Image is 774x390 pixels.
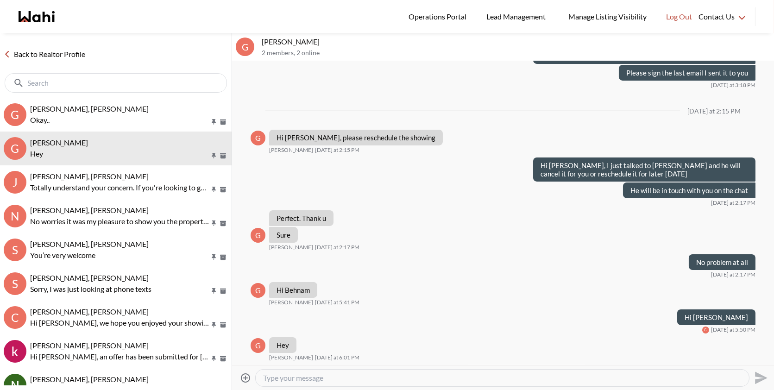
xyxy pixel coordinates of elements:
time: 2025-09-06T19:18:46.015Z [711,82,755,89]
time: 2025-09-07T21:50:41.212Z [711,326,755,333]
span: [PERSON_NAME], [PERSON_NAME] [30,239,149,248]
button: Archive [218,118,228,126]
span: Log Out [666,11,692,23]
div: G [236,38,254,56]
div: N [4,205,26,227]
time: 2025-09-07T21:41:11.928Z [315,299,359,306]
input: Search [27,78,206,88]
div: G [251,338,265,353]
div: khalid Alvi, Behnam [4,340,26,363]
div: J [4,171,26,194]
span: [PERSON_NAME], [PERSON_NAME] [30,172,149,181]
button: Pin [210,355,218,363]
a: Wahi homepage [19,11,55,22]
button: Archive [218,220,228,227]
p: Hi [PERSON_NAME], we hope you enjoyed your showings! Did the properties meet your criteria? What ... [30,317,209,328]
button: Pin [210,253,218,261]
p: Hey [30,148,209,159]
time: 2025-09-07T22:01:33.537Z [315,354,359,361]
div: S [4,272,26,295]
span: [PERSON_NAME] [269,146,313,154]
img: k [4,340,26,363]
span: [PERSON_NAME] [30,138,88,147]
button: Pin [210,152,218,160]
p: Perfect. Thank u [277,214,326,222]
div: [DATE] at 2:15 PM [687,107,741,115]
div: C [4,306,26,329]
button: Pin [210,118,218,126]
span: [PERSON_NAME] [269,299,313,306]
span: [PERSON_NAME], [PERSON_NAME] [30,273,149,282]
time: 2025-09-07T18:17:18.790Z [315,244,359,251]
p: [PERSON_NAME] [262,37,770,46]
div: G [4,137,26,160]
p: Sorry, I was just looking at phone texts [30,283,209,295]
p: Hi [PERSON_NAME] [685,313,748,321]
div: G [251,283,265,298]
span: [PERSON_NAME], [PERSON_NAME] [30,375,149,384]
div: G [251,131,265,145]
div: G [702,327,709,333]
div: G [4,103,26,126]
time: 2025-09-07T18:17:13.652Z [711,199,755,207]
time: 2025-09-07T18:17:25.295Z [711,271,755,278]
p: Totally understand your concern. If you're looking to get something close to the asking price, th... [30,182,209,193]
div: S [4,239,26,261]
p: Hey [277,341,289,349]
p: Sure [277,231,290,239]
div: G [251,228,265,243]
p: Hi [PERSON_NAME], please reschedule the showing [277,133,435,142]
button: Pin [210,220,218,227]
button: Archive [218,253,228,261]
span: Operations Portal [409,11,470,23]
span: [PERSON_NAME], [PERSON_NAME] [30,104,149,113]
time: 2025-09-07T18:15:43.700Z [315,146,359,154]
button: Pin [210,287,218,295]
textarea: Type your message [263,373,742,383]
button: Archive [218,287,228,295]
span: Manage Listing Visibility [566,11,649,23]
p: Okay.. [30,114,209,126]
span: [PERSON_NAME], [PERSON_NAME] [30,307,149,316]
button: Send [749,367,770,388]
p: No problem at all [696,258,748,266]
p: You’re very welcome [30,250,209,261]
p: Hi [PERSON_NAME], an offer has been submitted for [STREET_ADDRESS][PERSON_NAME]. If you’re still ... [30,351,209,362]
button: Pin [210,186,218,194]
span: Lead Management [486,11,549,23]
span: [PERSON_NAME] [269,244,313,251]
p: Hi [PERSON_NAME], I just talked to [PERSON_NAME] and he will cancel it for you or reschedule it f... [541,161,748,178]
button: Archive [218,355,228,363]
button: Archive [218,152,228,160]
button: Pin [210,321,218,329]
p: Hi Behnam [277,286,310,294]
p: No worries it was my pleasure to show you the property Many thanks ! [30,216,209,227]
p: 2 members , 2 online [262,49,770,57]
p: Please sign the last email I sent it to you [626,69,748,77]
p: He will be in touch with you on the chat [630,186,748,195]
button: Archive [218,186,228,194]
span: [PERSON_NAME], [PERSON_NAME] [30,206,149,214]
span: [PERSON_NAME], [PERSON_NAME] [30,341,149,350]
button: Archive [218,321,228,329]
span: [PERSON_NAME] [269,354,313,361]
